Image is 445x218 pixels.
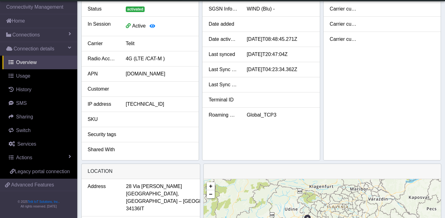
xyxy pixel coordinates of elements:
[16,100,27,106] span: SMS
[2,83,77,96] a: History
[83,55,121,62] div: Radio Access Tech
[2,96,77,110] a: SMS
[2,137,77,151] a: Services
[82,164,200,179] div: LOCATION
[121,55,197,62] div: 4G (LTE /CAT-M )
[14,45,54,53] span: Connection details
[15,169,70,174] span: Legacy portal connection
[325,20,363,28] div: Carrier custom 3
[83,183,121,212] div: Address
[83,40,121,47] div: Carrier
[204,36,242,43] div: Date activated
[16,128,31,133] span: Switch
[121,40,197,47] div: Telit
[83,85,121,93] div: Customer
[207,190,215,198] a: Zoom out
[126,198,235,205] span: [GEOGRAPHIC_DATA] – [GEOGRAPHIC_DATA]
[83,70,121,78] div: APN
[16,114,33,119] span: Sharing
[2,151,77,165] a: Actions
[204,96,242,104] div: Terminal ID
[204,81,242,88] div: Last Sync SMS Usage
[126,205,140,212] span: 34136
[126,190,179,198] span: [GEOGRAPHIC_DATA],
[325,5,363,13] div: Carrier custom 2
[2,69,77,83] a: Usage
[83,131,121,138] div: Security tags
[16,155,32,160] span: Actions
[132,23,146,28] span: Active
[12,31,40,39] span: Connections
[2,124,77,137] a: Switch
[11,181,54,189] span: Advanced Features
[16,73,30,79] span: Usage
[140,205,144,212] span: IT
[204,66,242,73] div: Last Sync Data Usage
[146,20,159,32] button: View session details
[2,56,77,69] a: Overview
[242,36,318,43] div: [DATE]T08:48:45.271Z
[121,100,197,108] div: [TECHNICAL_ID]
[83,116,121,123] div: SKU
[204,111,242,119] div: Roaming Profile
[17,141,36,147] span: Services
[325,36,363,43] div: Carrier custom 4
[207,182,215,190] a: Zoom in
[242,66,318,73] div: [DATE]T04:23:34.362Z
[242,51,318,58] div: [DATE]T20:47:04Z
[121,70,197,78] div: [DOMAIN_NAME]
[204,5,242,13] div: SGSN Information
[83,20,121,32] div: In Session
[204,51,242,58] div: Last synced
[126,6,145,12] span: activated
[242,111,318,119] div: Global_TCP3
[83,5,121,13] div: Status
[83,100,121,108] div: IP address
[28,200,59,203] a: Telit IoT Solutions, Inc.
[83,146,121,153] div: Shared With
[204,20,242,28] div: Date added
[126,183,182,190] span: 28 Via [PERSON_NAME]
[242,5,318,13] div: WIND (Blu) -
[16,60,37,65] span: Overview
[16,87,32,92] span: History
[2,110,77,124] a: Sharing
